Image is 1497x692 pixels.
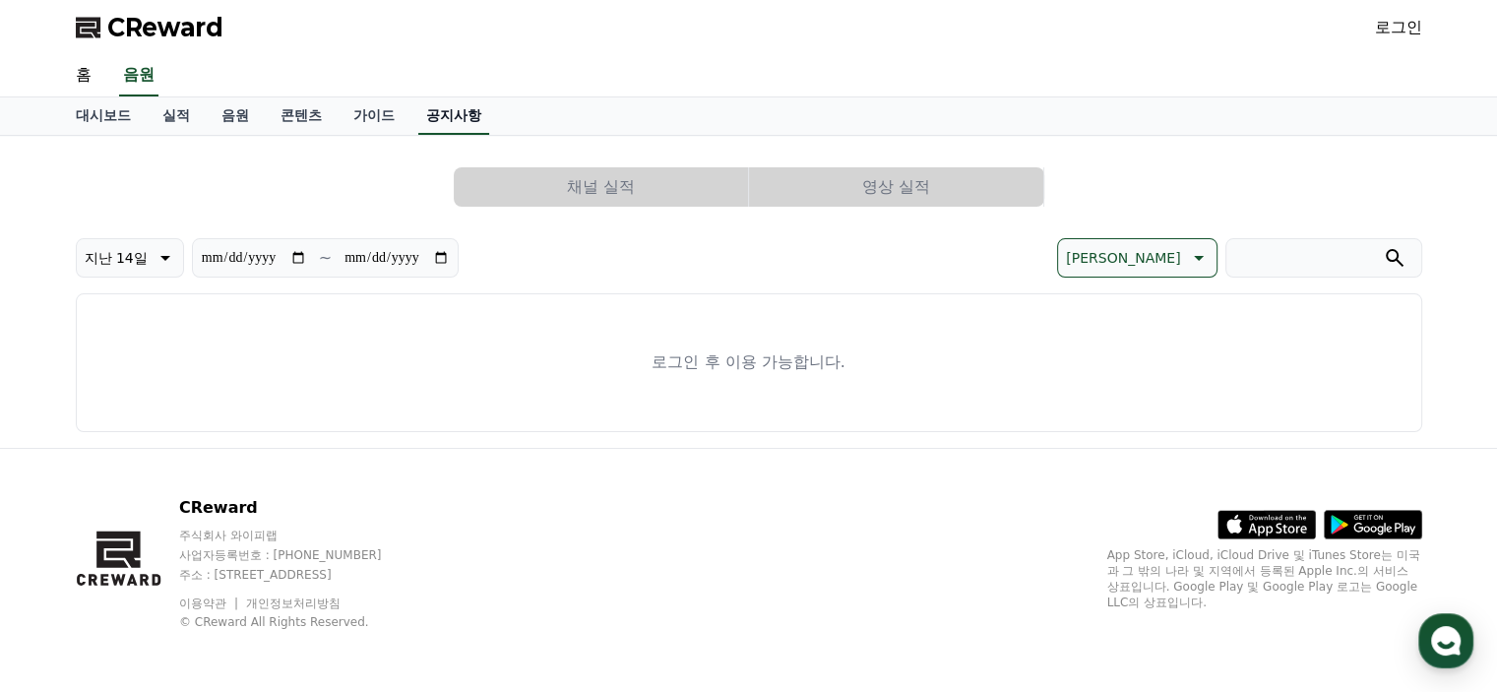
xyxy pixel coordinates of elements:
button: 지난 14일 [76,238,184,278]
span: 설정 [304,558,328,574]
p: 지난 14일 [85,244,148,272]
a: 채널 실적 [454,167,749,207]
a: 음원 [206,97,265,135]
p: 사업자등록번호 : [PHONE_NUMBER] [179,547,419,563]
p: 주식회사 와이피랩 [179,528,419,543]
p: © CReward All Rights Reserved. [179,614,419,630]
a: CReward [76,12,223,43]
p: 주소 : [STREET_ADDRESS] [179,567,419,583]
button: [PERSON_NAME] [1057,238,1216,278]
a: 로그인 [1375,16,1422,39]
a: 영상 실적 [749,167,1044,207]
span: CReward [107,12,223,43]
p: CReward [179,496,419,520]
a: 음원 [119,55,158,96]
a: 설정 [254,529,378,578]
p: App Store, iCloud, iCloud Drive 및 iTunes Store는 미국과 그 밖의 나라 및 지역에서 등록된 Apple Inc.의 서비스 상표입니다. Goo... [1107,547,1422,610]
span: 홈 [62,558,74,574]
a: 콘텐츠 [265,97,338,135]
span: 대화 [180,559,204,575]
a: 이용약관 [179,597,241,610]
a: 개인정보처리방침 [246,597,341,610]
button: 채널 실적 [454,167,748,207]
p: ~ [319,246,332,270]
a: 대시보드 [60,97,147,135]
p: [PERSON_NAME] [1066,244,1180,272]
a: 홈 [6,529,130,578]
a: 공지사항 [418,97,489,135]
a: 가이드 [338,97,410,135]
a: 대화 [130,529,254,578]
a: 홈 [60,55,107,96]
p: 로그인 후 이용 가능합니다. [652,350,844,374]
button: 영상 실적 [749,167,1043,207]
a: 실적 [147,97,206,135]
